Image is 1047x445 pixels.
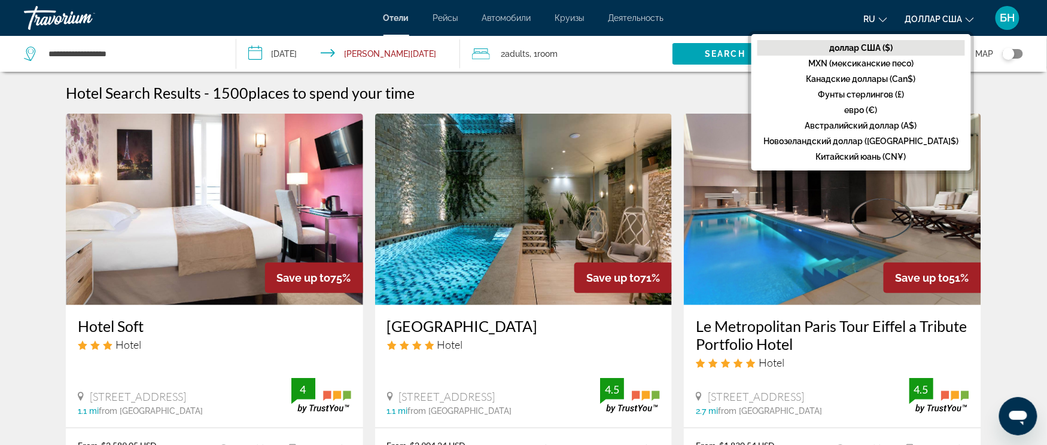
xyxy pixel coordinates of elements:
font: БН [1000,11,1015,24]
a: Le Metropolitan Paris Tour Eiffel a Tribute Portfolio Hotel [696,317,969,353]
font: MXN (мексиканские песо) [809,59,914,68]
span: Save up to [896,272,949,284]
button: Новозеландский доллар ([GEOGRAPHIC_DATA]$) [757,133,965,149]
span: Save up to [586,272,640,284]
a: Деятельность [608,13,664,23]
a: [GEOGRAPHIC_DATA] [387,317,661,335]
button: Travelers: 2 adults, 0 children [460,36,672,72]
button: Изменить язык [864,10,887,28]
span: from [GEOGRAPHIC_DATA] [408,406,512,416]
button: Китайский юань (CN¥) [757,149,965,164]
a: Отели [384,13,409,23]
a: Автомобили [482,13,531,23]
font: Австралийский доллар (A$) [805,121,917,130]
button: Меню пользователя [992,5,1023,31]
span: Map [976,45,994,62]
span: [STREET_ADDRESS] [708,390,804,403]
button: Канадские доллары (Can$) [757,71,965,87]
button: Check-in date: Dec 30, 2025 Check-out date: Jan 1, 2026 [236,36,461,72]
button: MXN (мексиканские песо) [757,56,965,71]
div: 75% [265,263,363,293]
span: from [GEOGRAPHIC_DATA] [99,406,203,416]
button: Изменить валюту [905,10,974,28]
button: Toggle map [994,48,1023,59]
span: 2.7 mi [696,406,718,416]
button: Фунты стерлингов (£) [757,87,965,102]
font: Канадские доллары (Can$) [806,74,916,84]
img: trustyou-badge.svg [909,378,969,413]
span: Room [537,49,558,59]
span: [STREET_ADDRESS] [399,390,495,403]
font: евро (€) [845,105,878,115]
img: Hotel image [684,114,981,305]
button: доллар США ($) [757,40,965,56]
font: доллар США ($) [830,43,893,53]
span: from [GEOGRAPHIC_DATA] [718,406,822,416]
font: Новозеландский доллар ([GEOGRAPHIC_DATA]$) [763,136,959,146]
div: 5 star Hotel [696,356,969,369]
span: Save up to [277,272,331,284]
font: Китайский юань (CN¥) [816,152,906,161]
a: Травориум [24,2,144,33]
div: 71% [574,263,672,293]
div: 51% [884,263,981,293]
a: Круизы [555,13,585,23]
img: Hotel image [375,114,672,305]
img: trustyou-badge.svg [600,378,660,413]
button: Австралийский доллар (A$) [757,118,965,133]
div: 3 star Hotel [78,338,351,351]
font: ru [864,14,876,24]
a: Рейсы [433,13,458,23]
div: 4.5 [909,382,933,397]
span: 1.1 mi [387,406,408,416]
iframe: Кнопка запуска окна обмена сообщениями [999,397,1037,435]
font: Фунты стерлингов (£) [818,90,905,99]
span: 2 [501,45,529,62]
font: доллар США [905,14,963,24]
span: Search [705,49,746,59]
div: 4 [291,382,315,397]
img: Hotel image [66,114,363,305]
span: 1.1 mi [78,406,99,416]
button: Search [672,43,778,65]
span: - [204,84,209,102]
span: Adults [505,49,529,59]
span: places to spend your time [248,84,415,102]
h2: 1500 [212,84,415,102]
button: евро (€) [757,102,965,118]
span: [STREET_ADDRESS] [90,390,186,403]
span: , 1 [529,45,558,62]
div: 4.5 [600,382,624,397]
img: trustyou-badge.svg [291,378,351,413]
h1: Hotel Search Results [66,84,201,102]
span: Hotel [115,338,141,351]
span: Hotel [437,338,463,351]
div: 4 star Hotel [387,338,661,351]
a: Hotel Soft [78,317,351,335]
span: Hotel [759,356,784,369]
